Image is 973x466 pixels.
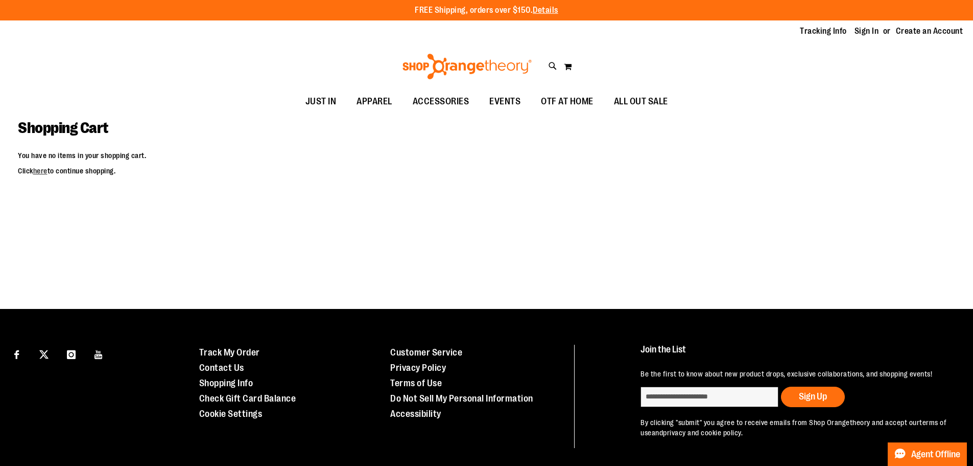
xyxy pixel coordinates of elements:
[18,150,955,161] p: You have no items in your shopping cart.
[35,345,53,363] a: Visit our X page
[401,54,533,79] img: Shop Orangetheory
[199,378,253,388] a: Shopping Info
[640,369,950,379] p: Be the first to know about new product drops, exclusive collaborations, and shopping events!
[199,363,244,373] a: Contact Us
[390,347,462,358] a: Customer Service
[640,345,950,364] h4: Join the List
[199,393,296,404] a: Check Gift Card Balance
[781,387,845,407] button: Sign Up
[18,119,108,137] span: Shopping Cart
[90,345,108,363] a: Visit our Youtube page
[39,350,49,359] img: Twitter
[799,391,827,402] span: Sign Up
[413,90,469,113] span: ACCESSORIES
[199,347,260,358] a: Track My Order
[800,26,847,37] a: Tracking Info
[390,393,533,404] a: Do Not Sell My Personal Information
[640,417,950,438] p: By clicking "submit" you agree to receive emails from Shop Orangetheory and accept our and
[33,167,48,175] a: here
[8,345,26,363] a: Visit our Facebook page
[357,90,392,113] span: APPAREL
[489,90,520,113] span: EVENTS
[663,429,743,437] a: privacy and cookie policy.
[62,345,80,363] a: Visit our Instagram page
[390,378,442,388] a: Terms of Use
[911,450,960,459] span: Agent Offline
[199,409,263,419] a: Cookie Settings
[614,90,668,113] span: ALL OUT SALE
[305,90,337,113] span: JUST IN
[896,26,963,37] a: Create an Account
[640,387,778,407] input: enter email
[888,442,967,466] button: Agent Offline
[640,418,946,437] a: terms of use
[415,5,558,16] p: FREE Shipping, orders over $150.
[855,26,879,37] a: Sign In
[541,90,594,113] span: OTF AT HOME
[390,363,446,373] a: Privacy Policy
[533,6,558,15] a: Details
[18,166,955,176] p: Click to continue shopping.
[390,409,441,419] a: Accessibility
